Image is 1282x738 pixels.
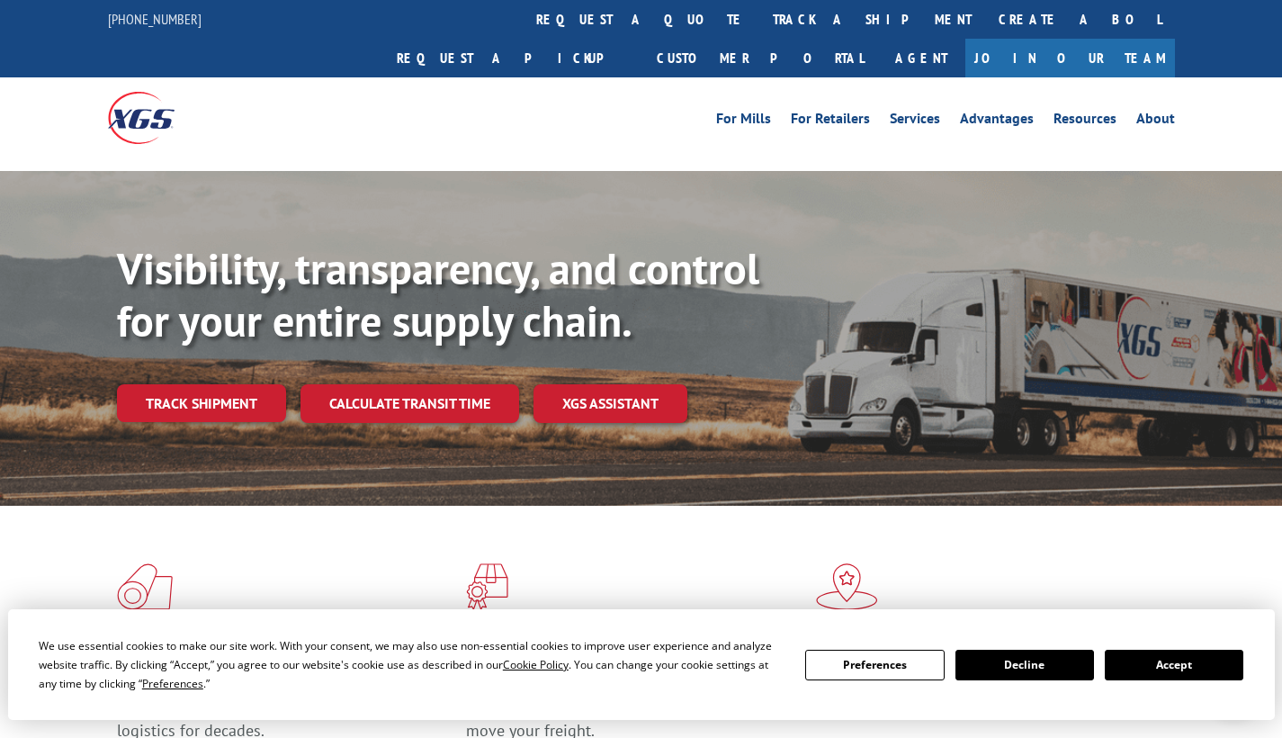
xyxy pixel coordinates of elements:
span: Preferences [142,676,203,691]
img: xgs-icon-flagship-distribution-model-red [816,563,878,610]
img: xgs-icon-total-supply-chain-intelligence-red [117,563,173,610]
button: Accept [1105,650,1243,680]
a: Services [890,112,940,131]
a: Agent [877,39,965,77]
a: [PHONE_NUMBER] [108,10,202,28]
a: For Mills [716,112,771,131]
a: Track shipment [117,384,286,422]
a: Calculate transit time [300,384,519,423]
a: About [1136,112,1175,131]
a: Customer Portal [643,39,877,77]
a: Request a pickup [383,39,643,77]
a: XGS ASSISTANT [533,384,687,423]
button: Decline [955,650,1094,680]
div: We use essential cookies to make our site work. With your consent, we may also use non-essential ... [39,636,784,693]
a: Advantages [960,112,1034,131]
b: Visibility, transparency, and control for your entire supply chain. [117,240,759,348]
button: Preferences [805,650,944,680]
div: Cookie Consent Prompt [8,609,1275,720]
span: Cookie Policy [503,657,569,672]
img: xgs-icon-focused-on-flooring-red [466,563,508,610]
a: Join Our Team [965,39,1175,77]
a: For Retailers [791,112,870,131]
a: Resources [1053,112,1116,131]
